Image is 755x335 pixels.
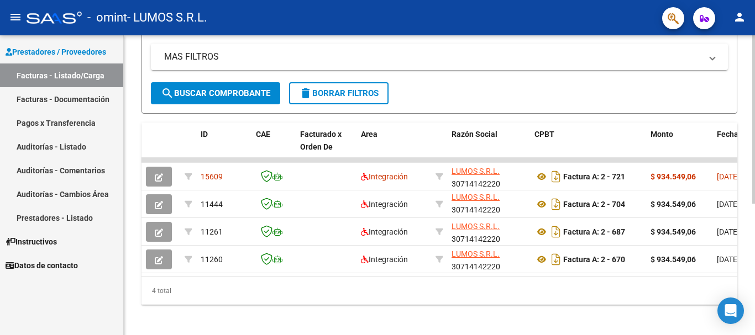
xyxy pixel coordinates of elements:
span: - LUMOS S.R.L. [127,6,207,30]
span: LUMOS S.R.L. [452,167,500,176]
div: 4 total [141,277,737,305]
i: Descargar documento [549,195,563,213]
span: [DATE] [717,255,740,264]
i: Descargar documento [549,223,563,241]
strong: $ 934.549,06 [651,172,696,181]
strong: Factura A: 2 - 704 [563,200,625,209]
span: Buscar Comprobante [161,88,270,98]
span: Datos de contacto [6,259,78,272]
mat-panel-title: MAS FILTROS [164,51,701,63]
strong: Factura A: 2 - 670 [563,255,625,264]
span: [DATE] [717,227,740,236]
span: 11444 [201,200,223,209]
span: CAE [256,130,270,139]
datatable-header-cell: CAE [251,123,296,171]
datatable-header-cell: Monto [646,123,712,171]
strong: $ 934.549,06 [651,227,696,236]
span: Integración [361,200,408,209]
span: Monto [651,130,673,139]
span: CPBT [534,130,554,139]
span: 11260 [201,255,223,264]
mat-expansion-panel-header: MAS FILTROS [151,44,728,70]
div: Open Intercom Messenger [717,297,744,324]
span: Area [361,130,377,139]
mat-icon: person [733,10,746,24]
datatable-header-cell: Area [356,123,431,171]
div: 30714142220 [452,193,526,216]
span: Integración [361,227,408,236]
span: - omint [87,6,127,30]
span: 11261 [201,227,223,236]
span: Integración [361,255,408,264]
span: [DATE] [717,200,740,209]
i: Descargar documento [549,168,563,185]
span: LUMOS S.R.L. [452,193,500,201]
datatable-header-cell: CPBT [530,123,646,171]
button: Buscar Comprobante [151,82,280,104]
span: Integración [361,172,408,181]
strong: $ 934.549,06 [651,200,696,209]
span: LUMOS S.R.L. [452,222,500,231]
span: Razón Social [452,130,497,139]
span: Prestadores / Proveedores [6,46,106,58]
strong: Factura A: 2 - 721 [563,172,625,181]
mat-icon: menu [9,10,22,24]
span: ID [201,130,208,139]
span: LUMOS S.R.L. [452,249,500,258]
span: [DATE] [717,172,740,181]
span: Facturado x Orden De [300,130,342,151]
i: Descargar documento [549,251,563,268]
datatable-header-cell: Facturado x Orden De [296,123,356,171]
span: Borrar Filtros [299,88,379,98]
mat-icon: search [161,87,174,100]
div: 30714142220 [452,220,526,243]
div: 30714142220 [452,248,526,271]
span: 15609 [201,172,223,181]
button: Borrar Filtros [289,82,389,104]
datatable-header-cell: ID [196,123,251,171]
datatable-header-cell: Razón Social [447,123,530,171]
span: Instructivos [6,236,57,248]
div: 30714142220 [452,165,526,188]
strong: Factura A: 2 - 687 [563,227,625,236]
mat-icon: delete [299,87,312,100]
strong: $ 934.549,06 [651,255,696,264]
